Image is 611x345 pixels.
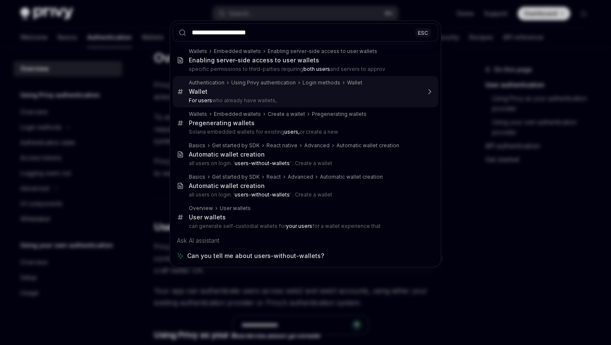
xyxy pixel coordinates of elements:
[284,129,300,135] b: users,
[189,56,319,64] div: Enabling server-side access to user wallets
[303,79,340,86] div: Login methods
[235,160,290,166] b: users-without-wallets
[415,28,431,37] div: ESC
[189,151,265,158] div: Automatic wallet creation
[189,97,212,104] b: For users
[303,66,330,72] b: both users
[187,252,324,260] span: Can you tell me about users-without-wallets?
[189,79,224,86] div: Authentication
[220,205,251,212] div: User wallets
[266,142,297,149] div: React native
[235,191,290,198] b: users-without-wallets
[189,66,420,73] p: specific permissions to third-parties requiring and servers to approv
[231,79,296,86] div: Using Privy authentication
[212,142,260,149] div: Get started by SDK
[288,174,313,180] div: Advanced
[304,142,330,149] div: Advanced
[189,213,226,221] div: User wallets
[189,97,420,104] p: who already have wallets,
[189,205,213,212] div: Overview
[189,88,207,95] div: Wallet
[189,182,265,190] div: Automatic wallet creation
[347,79,362,86] div: Wallet
[189,111,207,118] div: Wallets
[189,48,207,55] div: Wallets
[268,111,305,118] div: Create a wallet
[173,233,438,248] div: Ask AI assistant
[189,223,420,230] p: can generate self-custodial wallets for for a wallet experience that
[214,48,261,55] div: Embedded wallets
[312,111,367,118] div: Pregenerating wallets
[286,223,312,229] b: your users
[189,142,205,149] div: Basics
[189,119,255,127] div: Pregenerating wallets
[189,174,205,180] div: Basics
[189,129,420,135] p: Solana embedded wallets for existing or create a new
[189,191,420,198] p: all users on login. ' ' : Create a wallet
[336,142,399,149] div: Automatic wallet creation
[189,160,420,167] p: all users on login. ' ' : Create a wallet
[266,174,281,180] div: React
[320,174,383,180] div: Automatic wallet creation
[214,111,261,118] div: Embedded wallets
[212,174,260,180] div: Get started by SDK
[268,48,377,55] div: Enabling server-side access to user wallets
